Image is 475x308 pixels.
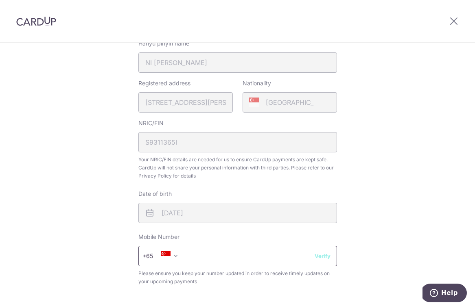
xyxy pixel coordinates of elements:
label: Nationality [243,79,271,87]
span: Your NRIC/FIN details are needed for us to ensure CardUp payments are kept safe. CardUp will not ... [138,156,337,180]
label: Mobile Number [138,233,179,241]
span: +65 [145,251,164,261]
label: NRIC/FIN [138,119,164,127]
span: +65 [142,251,164,261]
iframe: Opens a widget where you can find more information [422,284,467,304]
span: Please ensure you keep your number updated in order to receive timely updates on your upcoming pa... [138,269,337,286]
img: CardUp [16,16,56,26]
label: Registered address [138,79,190,87]
label: Date of birth [138,190,172,198]
button: Verify [315,252,331,260]
label: Hanyu pinyin name [138,39,189,48]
